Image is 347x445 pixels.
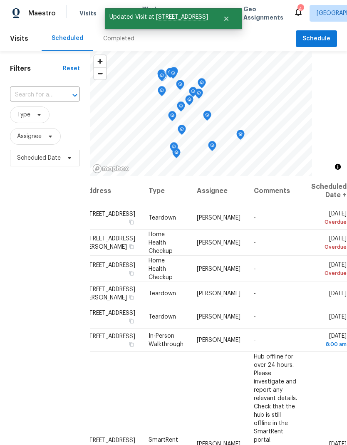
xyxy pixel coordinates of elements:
div: Map marker [168,111,176,124]
button: Zoom out [94,67,106,79]
input: Search for an address... [10,89,57,101]
div: Map marker [203,111,211,124]
th: Assignee [190,176,247,206]
span: In-Person Walkthrough [149,333,183,347]
div: Map marker [198,78,206,91]
button: Zoom in [94,55,106,67]
span: [STREET_ADDRESS] [83,262,135,268]
span: Updated Visit at [105,8,213,26]
th: Comments [247,176,305,206]
div: Scheduled [52,34,83,42]
span: [PERSON_NAME] [197,215,240,221]
span: [PERSON_NAME] [197,240,240,245]
div: Overdue [311,242,347,251]
div: Map marker [185,95,193,108]
div: Map marker [158,86,166,99]
span: Scheduled Date [17,154,61,162]
span: [PERSON_NAME] [197,314,240,320]
span: [DATE] [311,333,347,349]
span: Teardown [149,215,176,221]
div: Map marker [172,148,181,161]
div: Map marker [208,141,216,154]
div: Map marker [157,69,166,82]
span: Teardown [149,314,176,320]
span: Type [17,111,30,119]
span: Toggle attribution [335,162,340,171]
div: Map marker [169,69,177,82]
span: Schedule [302,34,330,44]
button: Copy Address [128,218,135,226]
a: Mapbox homepage [92,164,129,173]
div: Reset [63,64,80,73]
button: Copy Address [128,242,135,250]
span: Zoom out [94,68,106,79]
span: Maestro [28,9,56,17]
span: [PERSON_NAME] [197,291,240,297]
div: Map marker [189,87,197,100]
span: - [254,337,256,343]
th: Type [142,176,190,206]
div: 8:00 am [311,340,347,349]
span: Home Health Checkup [149,257,173,280]
button: Copy Address [128,294,135,301]
div: Overdue [311,269,347,277]
button: Close [213,10,240,27]
span: - [254,240,256,245]
div: 4 [297,5,303,13]
span: [DATE] [311,262,347,277]
span: [STREET_ADDRESS] [83,437,135,443]
div: Map marker [176,80,184,93]
div: Map marker [178,125,186,138]
h1: Filters [10,64,63,73]
button: Toggle attribution [333,162,343,172]
span: [STREET_ADDRESS][PERSON_NAME] [83,287,135,301]
div: Map marker [170,67,178,80]
span: [STREET_ADDRESS] [83,334,135,339]
span: Geo Assignments [243,5,283,22]
div: Map marker [177,101,185,114]
button: Schedule [296,30,337,47]
span: [DATE] [329,314,347,320]
span: [PERSON_NAME] [197,337,240,343]
div: Map marker [236,130,245,143]
canvas: Map [90,51,312,176]
button: Copy Address [128,341,135,348]
span: Visits [79,9,97,17]
div: Completed [103,35,134,43]
div: Map marker [170,142,178,155]
th: Address [83,176,142,206]
span: [DATE] [329,291,347,297]
span: [STREET_ADDRESS] [83,310,135,316]
span: Teardown [149,291,176,297]
div: Map marker [166,68,174,81]
button: Copy Address [128,269,135,277]
span: - [254,215,256,221]
span: - [254,291,256,297]
span: [DATE] [311,235,347,251]
span: [STREET_ADDRESS][PERSON_NAME] [83,235,135,250]
th: Scheduled Date ↑ [305,176,347,206]
div: Overdue [311,218,347,226]
div: Map marker [158,71,166,84]
span: [PERSON_NAME] [197,266,240,272]
span: Home Health Checkup [149,231,173,254]
span: [DATE] [311,211,347,226]
span: - [254,314,256,320]
span: - [254,266,256,272]
button: Copy Address [128,317,135,325]
span: Work Orders [142,5,164,22]
div: Map marker [195,89,203,101]
span: [STREET_ADDRESS] [83,211,135,217]
span: Visits [10,30,28,48]
button: Open [69,89,81,101]
span: Assignee [17,132,42,141]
